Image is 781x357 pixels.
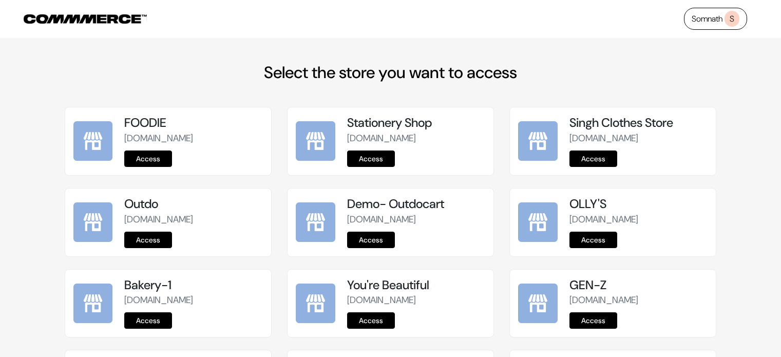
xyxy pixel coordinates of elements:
[73,202,113,242] img: Outdo
[124,197,262,212] h5: Outdo
[347,116,485,130] h5: Stationery Shop
[569,232,617,248] a: Access
[518,284,558,323] img: GEN-Z
[73,284,113,323] img: Bakery-1
[347,232,395,248] a: Access
[569,116,708,130] h5: Singh Clothes Store
[296,202,335,242] img: Demo- Outdocart
[24,14,147,24] img: COMMMERCE
[296,284,335,323] img: You're Beautiful
[347,197,485,212] h5: Demo- Outdocart
[347,293,485,307] p: [DOMAIN_NAME]
[124,293,262,307] p: [DOMAIN_NAME]
[124,312,172,329] a: Access
[347,151,395,167] a: Access
[569,131,708,145] p: [DOMAIN_NAME]
[518,202,558,242] img: OLLY'S
[124,213,262,227] p: [DOMAIN_NAME]
[65,63,717,82] h2: Select the store you want to access
[725,11,739,27] span: S
[124,151,172,167] a: Access
[347,278,485,293] h5: You're Beautiful
[124,232,172,248] a: Access
[296,121,335,161] img: Stationery Shop
[124,131,262,145] p: [DOMAIN_NAME]
[518,121,558,161] img: Singh Clothes Store
[569,151,617,167] a: Access
[347,312,395,329] a: Access
[569,213,708,227] p: [DOMAIN_NAME]
[569,312,617,329] a: Access
[347,213,485,227] p: [DOMAIN_NAME]
[569,197,708,212] h5: OLLY'S
[569,293,708,307] p: [DOMAIN_NAME]
[124,278,262,293] h5: Bakery-1
[684,8,747,30] a: SomnathS
[73,121,113,161] img: FOODIE
[569,278,708,293] h5: GEN-Z
[347,131,485,145] p: [DOMAIN_NAME]
[124,116,262,130] h5: FOODIE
